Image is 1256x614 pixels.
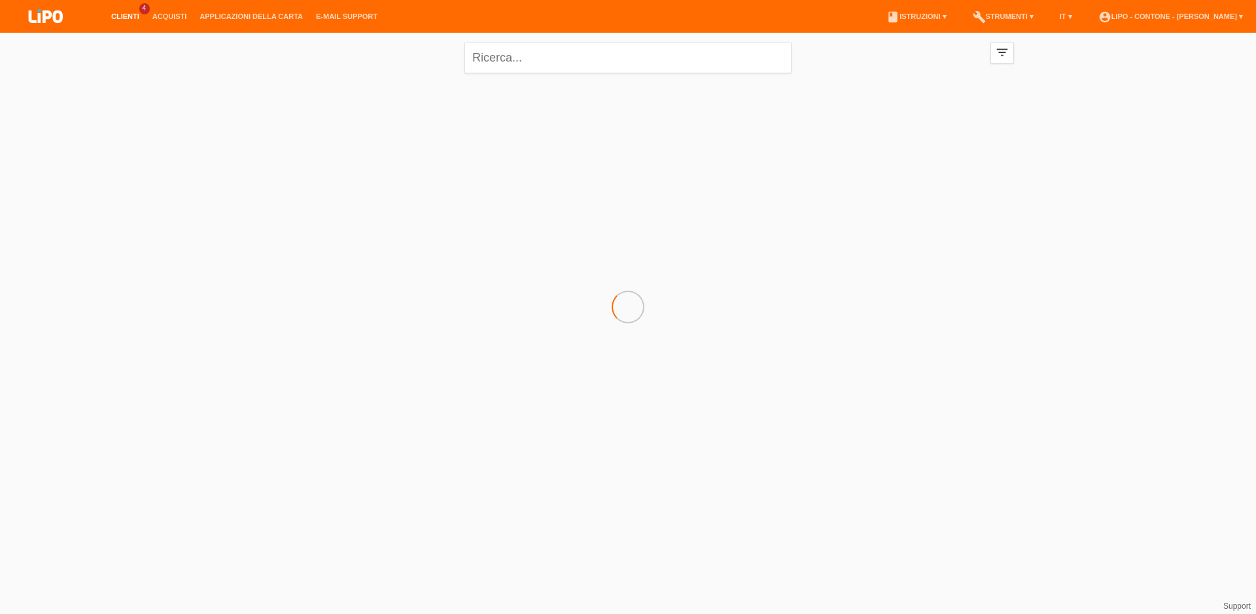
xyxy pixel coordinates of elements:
[193,12,309,20] a: Applicazioni della carta
[139,3,150,14] span: 4
[973,10,986,24] i: build
[880,12,952,20] a: bookIstruzioni ▾
[966,12,1040,20] a: buildStrumenti ▾
[146,12,194,20] a: Acquisti
[464,43,792,73] input: Ricerca...
[995,45,1009,60] i: filter_list
[105,12,146,20] a: Clienti
[13,27,78,37] a: LIPO pay
[886,10,899,24] i: book
[1223,602,1251,611] a: Support
[1092,12,1249,20] a: account_circleLIPO - Contone - [PERSON_NAME] ▾
[1098,10,1111,24] i: account_circle
[1053,12,1079,20] a: IT ▾
[309,12,384,20] a: E-mail Support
